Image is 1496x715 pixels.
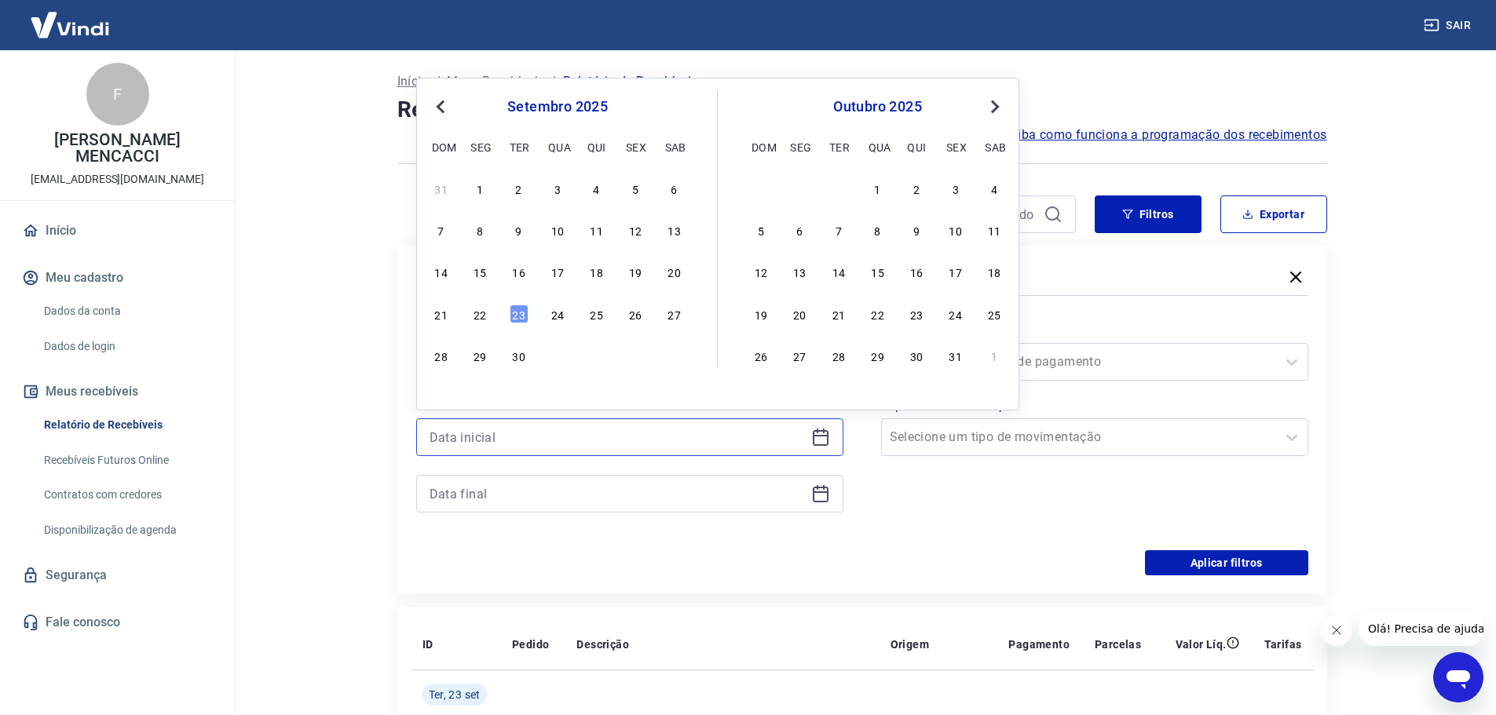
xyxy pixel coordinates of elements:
[749,177,1006,367] div: month 2025-10
[1421,11,1477,40] button: Sair
[985,346,1004,365] div: Choose sábado, 1 de novembro de 2025
[548,137,567,156] div: qua
[985,137,1004,156] div: sab
[907,221,926,239] div: Choose quinta-feira, 9 de outubro de 2025
[884,321,1305,340] label: Forma de Pagamento
[548,221,567,239] div: Choose quarta-feira, 10 de setembro de 2025
[985,305,1004,323] div: Choose sábado, 25 de outubro de 2025
[510,305,529,323] div: Choose terça-feira, 23 de setembro de 2025
[752,262,770,281] div: Choose domingo, 12 de outubro de 2025
[790,137,809,156] div: seg
[869,137,887,156] div: qua
[19,1,121,49] img: Vindi
[1433,652,1483,702] iframe: Botão para abrir a janela de mensagens
[869,221,887,239] div: Choose quarta-feira, 8 de outubro de 2025
[790,305,809,323] div: Choose segunda-feira, 20 de outubro de 2025
[907,262,926,281] div: Choose quinta-feira, 16 de outubro de 2025
[432,137,451,156] div: dom
[38,444,216,476] a: Recebíveis Futuros Online
[829,179,848,198] div: Choose terça-feira, 30 de setembro de 2025
[749,97,1006,116] div: outubro 2025
[510,262,529,281] div: Choose terça-feira, 16 de setembro de 2025
[665,137,684,156] div: sab
[1321,615,1352,646] iframe: Fechar mensagem
[829,221,848,239] div: Choose terça-feira, 7 de outubro de 2025
[891,637,929,652] p: Origem
[431,97,450,116] button: Previous Month
[470,262,489,281] div: Choose segunda-feira, 15 de setembro de 2025
[869,305,887,323] div: Choose quarta-feira, 22 de outubro de 2025
[435,72,441,91] p: /
[13,132,222,165] p: [PERSON_NAME] MENCACCI
[422,637,433,652] p: ID
[510,179,529,198] div: Choose terça-feira, 2 de setembro de 2025
[38,295,216,327] a: Dados da conta
[1145,550,1308,575] button: Aplicar filtros
[829,346,848,365] div: Choose terça-feira, 28 de outubro de 2025
[1003,126,1327,144] a: Saiba como funciona a programação dos recebimentos
[907,179,926,198] div: Choose quinta-feira, 2 de outubro de 2025
[869,346,887,365] div: Choose quarta-feira, 29 de outubro de 2025
[790,179,809,198] div: Choose segunda-feira, 29 de setembro de 2025
[626,346,645,365] div: Choose sexta-feira, 3 de outubro de 2025
[563,72,698,91] p: Relatório de Recebíveis
[548,262,567,281] div: Choose quarta-feira, 17 de setembro de 2025
[548,179,567,198] div: Choose quarta-feira, 3 de setembro de 2025
[665,262,684,281] div: Choose sábado, 20 de setembro de 2025
[790,262,809,281] div: Choose segunda-feira, 13 de outubro de 2025
[665,221,684,239] div: Choose sábado, 13 de setembro de 2025
[397,94,1327,126] h4: Relatório de Recebíveis
[752,137,770,156] div: dom
[1264,637,1302,652] p: Tarifas
[587,137,606,156] div: qui
[985,262,1004,281] div: Choose sábado, 18 de outubro de 2025
[548,305,567,323] div: Choose quarta-feira, 24 de setembro de 2025
[430,97,686,116] div: setembro 2025
[587,305,606,323] div: Choose quinta-feira, 25 de setembro de 2025
[576,637,629,652] p: Descrição
[432,221,451,239] div: Choose domingo, 7 de setembro de 2025
[884,396,1305,415] label: Tipo de Movimentação
[19,374,216,409] button: Meus recebíveis
[86,63,149,126] div: F
[587,221,606,239] div: Choose quinta-feira, 11 de setembro de 2025
[9,11,132,24] span: Olá! Precisa de ajuda?
[752,179,770,198] div: Choose domingo, 28 de setembro de 2025
[829,262,848,281] div: Choose terça-feira, 14 de outubro de 2025
[985,221,1004,239] div: Choose sábado, 11 de outubro de 2025
[430,482,805,505] input: Data final
[626,221,645,239] div: Choose sexta-feira, 12 de setembro de 2025
[470,346,489,365] div: Choose segunda-feira, 29 de setembro de 2025
[19,213,216,248] a: Início
[397,72,429,91] a: Início
[907,346,926,365] div: Choose quinta-feira, 30 de outubro de 2025
[1095,637,1141,652] p: Parcelas
[512,637,549,652] p: Pedido
[1359,611,1483,646] iframe: Mensagem da empresa
[829,137,848,156] div: ter
[430,177,686,367] div: month 2025-09
[432,179,451,198] div: Choose domingo, 31 de agosto de 2025
[985,179,1004,198] div: Choose sábado, 4 de outubro de 2025
[38,479,216,511] a: Contratos com credores
[946,179,965,198] div: Choose sexta-feira, 3 de outubro de 2025
[432,262,451,281] div: Choose domingo, 14 de setembro de 2025
[510,221,529,239] div: Choose terça-feira, 9 de setembro de 2025
[38,330,216,363] a: Dados de login
[19,558,216,593] a: Segurança
[429,687,481,702] span: Ter, 23 set
[1095,195,1202,233] button: Filtros
[432,305,451,323] div: Choose domingo, 21 de setembro de 2025
[447,72,544,91] a: Meus Recebíveis
[626,262,645,281] div: Choose sexta-feira, 19 de setembro de 2025
[907,137,926,156] div: qui
[19,605,216,640] a: Fale conosco
[1176,637,1227,652] p: Valor Líq.
[752,221,770,239] div: Choose domingo, 5 de outubro de 2025
[946,221,965,239] div: Choose sexta-feira, 10 de outubro de 2025
[548,346,567,365] div: Choose quarta-feira, 1 de outubro de 2025
[626,179,645,198] div: Choose sexta-feira, 5 de setembro de 2025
